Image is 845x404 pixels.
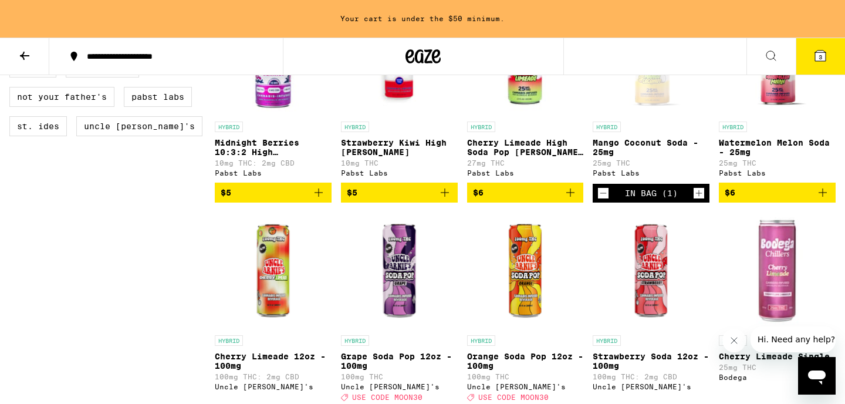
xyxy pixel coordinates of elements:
p: 25mg THC [593,159,709,167]
p: HYBRID [719,122,747,132]
iframe: Close message [722,329,746,352]
p: HYBRID [593,335,621,346]
img: Uncle Arnie's - Strawberry Soda 12oz - 100mg [593,212,709,329]
p: Cherry Limeade High Soda Pop [PERSON_NAME] - 25mg [467,138,584,157]
label: St. Ides [9,116,67,136]
div: Pabst Labs [467,169,584,177]
iframe: Button to launch messaging window [798,357,836,395]
span: $5 [347,188,357,197]
p: HYBRID [467,122,495,132]
p: 100mg THC: 2mg CBD [593,373,709,381]
button: 3 [796,38,845,75]
div: Pabst Labs [341,169,458,177]
button: Increment [693,187,705,199]
div: Uncle [PERSON_NAME]'s [341,383,458,390]
button: Decrement [597,187,609,199]
p: 100mg THC [467,373,584,381]
label: Uncle [PERSON_NAME]'s [76,116,202,136]
img: Uncle Arnie's - Orange Soda Pop 12oz - 100mg [467,212,584,329]
div: Uncle [PERSON_NAME]'s [593,383,709,390]
p: HYBRID [719,335,747,346]
span: USE CODE MOON30 [352,393,422,401]
div: Uncle [PERSON_NAME]'s [215,383,332,390]
p: 25mg THC [719,159,836,167]
p: 25mg THC [719,363,836,371]
p: Cherry Limeade Single [719,352,836,361]
p: 100mg THC [341,373,458,381]
p: HYBRID [215,335,243,346]
p: HYBRID [215,122,243,132]
button: Add to bag [215,183,332,203]
p: Orange Soda Pop 12oz - 100mg [467,352,584,371]
div: Pabst Labs [593,169,709,177]
img: Bodega - Cherry Limeade Single [719,212,836,329]
img: Uncle Arnie's - Cherry Limeade 12oz - 100mg [215,212,332,329]
div: Bodega [719,373,836,381]
button: Add to bag [341,183,458,203]
label: Pabst Labs [124,87,192,107]
span: USE CODE MOON30 [478,393,549,401]
div: Pabst Labs [215,169,332,177]
span: $6 [473,188,484,197]
p: HYBRID [341,122,369,132]
iframe: Message from company [751,326,836,352]
label: Not Your Father's [9,87,114,107]
p: 100mg THC: 2mg CBD [215,373,332,381]
span: $6 [725,188,735,197]
p: 27mg THC [467,159,584,167]
div: Uncle [PERSON_NAME]'s [467,383,584,390]
p: Mango Coconut Soda - 25mg [593,138,709,157]
p: Midnight Berries 10:3:2 High [PERSON_NAME] [215,138,332,157]
p: 10mg THC: 2mg CBD [215,159,332,167]
p: HYBRID [467,335,495,346]
p: HYBRID [593,122,621,132]
span: 3 [819,53,822,60]
p: Strawberry Kiwi High [PERSON_NAME] [341,138,458,157]
p: Grape Soda Pop 12oz - 100mg [341,352,458,371]
div: Pabst Labs [719,169,836,177]
img: Uncle Arnie's - Grape Soda Pop 12oz - 100mg [341,212,458,329]
p: Cherry Limeade 12oz - 100mg [215,352,332,371]
span: $5 [221,188,231,197]
div: In Bag (1) [625,188,678,198]
button: Add to bag [467,183,584,203]
p: HYBRID [341,335,369,346]
p: 10mg THC [341,159,458,167]
p: Strawberry Soda 12oz - 100mg [593,352,709,371]
button: Add to bag [719,183,836,203]
p: Watermelon Melon Soda - 25mg [719,138,836,157]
